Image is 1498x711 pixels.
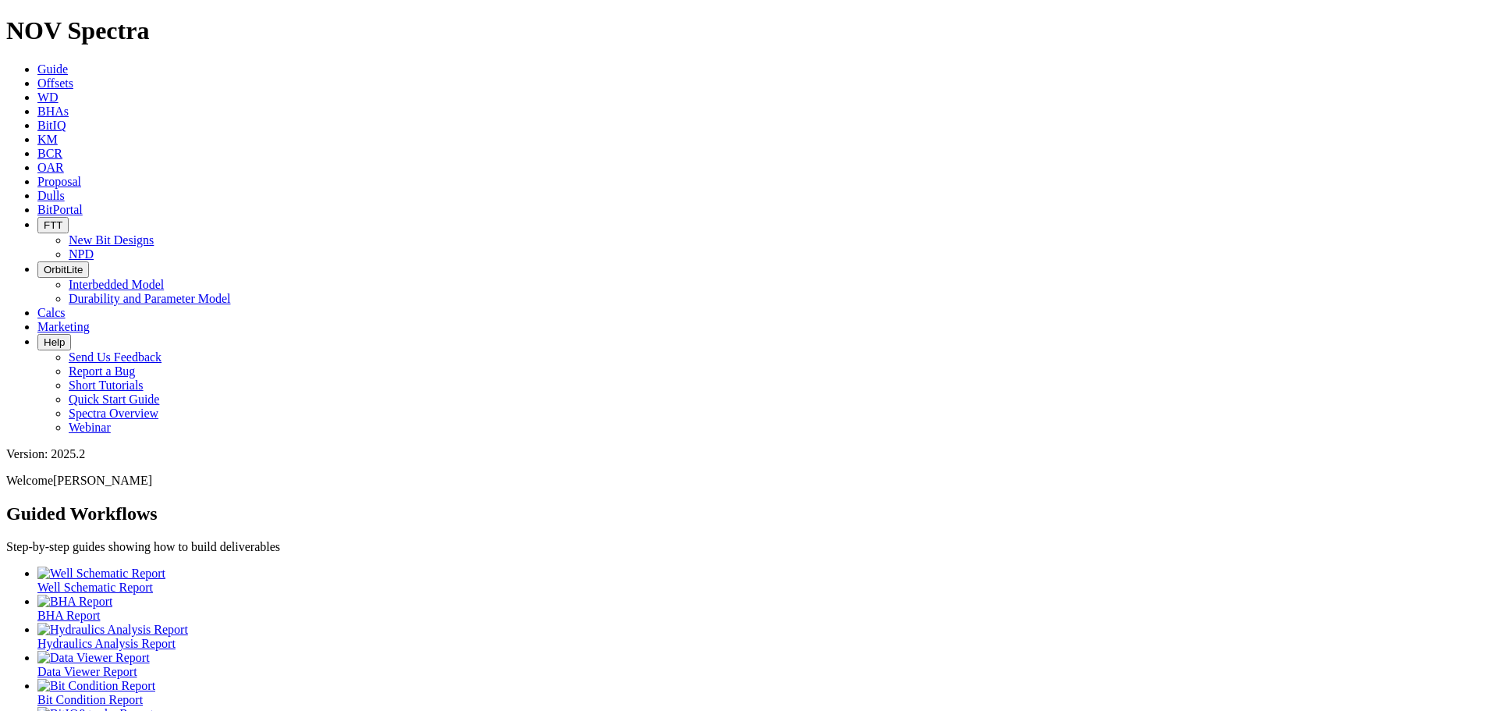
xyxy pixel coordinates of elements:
a: Spectra Overview [69,407,158,420]
span: BHA Report [37,609,100,622]
span: Hydraulics Analysis Report [37,637,176,650]
span: FTT [44,219,62,231]
span: Bit Condition Report [37,693,143,706]
a: Data Viewer Report Data Viewer Report [37,651,1492,678]
a: Durability and Parameter Model [69,292,231,305]
button: FTT [37,217,69,233]
a: Marketing [37,320,90,333]
span: Well Schematic Report [37,581,153,594]
a: Bit Condition Report Bit Condition Report [37,679,1492,706]
a: Report a Bug [69,364,135,378]
a: Hydraulics Analysis Report Hydraulics Analysis Report [37,623,1492,650]
a: Calcs [37,306,66,319]
img: Well Schematic Report [37,567,165,581]
a: Guide [37,62,68,76]
a: NPD [69,247,94,261]
span: [PERSON_NAME] [53,474,152,487]
a: WD [37,91,59,104]
a: New Bit Designs [69,233,154,247]
div: Version: 2025.2 [6,447,1492,461]
span: OrbitLite [44,264,83,276]
a: BCR [37,147,62,160]
a: Dulls [37,189,65,202]
p: Welcome [6,474,1492,488]
img: BHA Report [37,595,112,609]
a: KM [37,133,58,146]
button: Help [37,334,71,350]
h1: NOV Spectra [6,16,1492,45]
button: OrbitLite [37,261,89,278]
a: Interbedded Model [69,278,164,291]
a: Short Tutorials [69,379,144,392]
img: Bit Condition Report [37,679,155,693]
a: Send Us Feedback [69,350,162,364]
a: Well Schematic Report Well Schematic Report [37,567,1492,594]
img: Hydraulics Analysis Report [37,623,188,637]
span: Data Viewer Report [37,665,137,678]
span: Help [44,336,65,348]
a: BitIQ [37,119,66,132]
h2: Guided Workflows [6,503,1492,524]
a: Proposal [37,175,81,188]
a: Quick Start Guide [69,393,159,406]
a: BHAs [37,105,69,118]
img: Data Viewer Report [37,651,150,665]
a: OAR [37,161,64,174]
a: Webinar [69,421,111,434]
a: BitPortal [37,203,83,216]
a: Offsets [37,76,73,90]
a: BHA Report BHA Report [37,595,1492,622]
p: Step-by-step guides showing how to build deliverables [6,540,1492,554]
